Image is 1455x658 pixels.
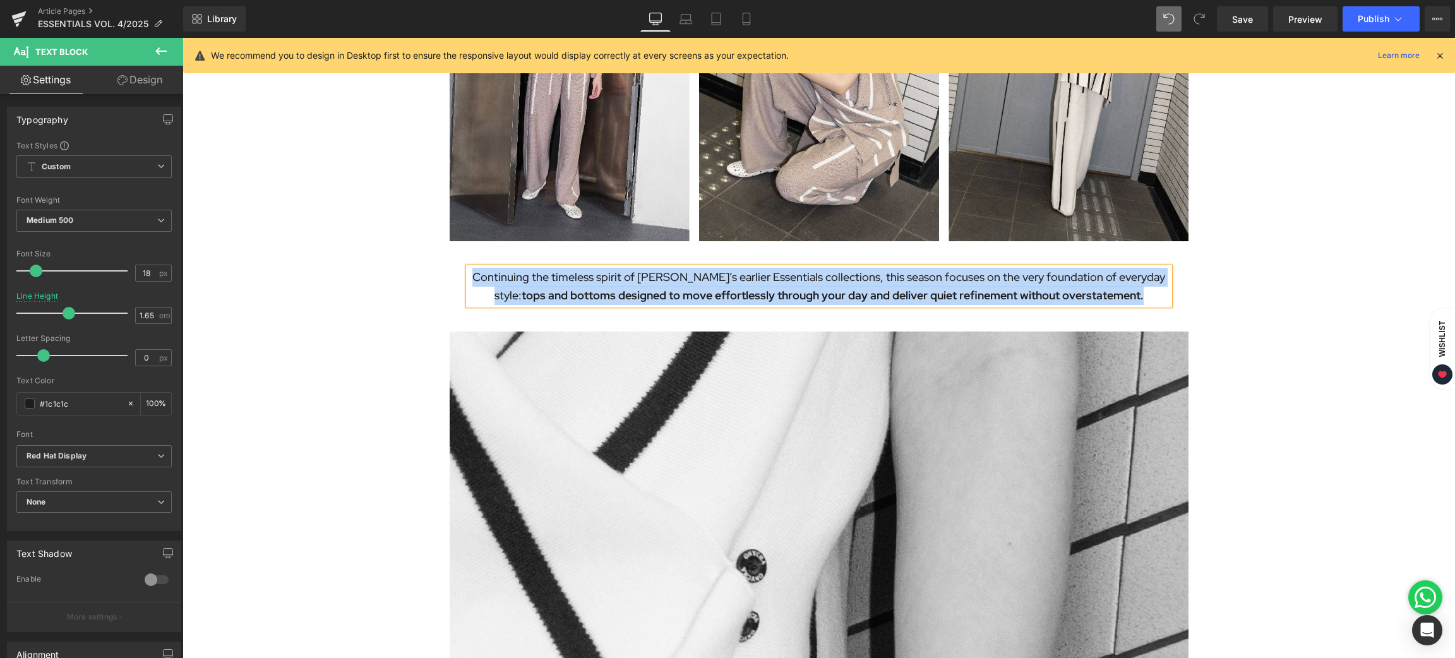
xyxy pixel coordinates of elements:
a: Desktop [640,6,671,32]
div: Enable [16,574,132,587]
span: Publish [1358,14,1389,24]
div: Text Transform [16,477,172,486]
span: Library [207,13,237,25]
a: Mobile [731,6,762,32]
span: px [159,269,170,277]
button: More settings [8,602,181,631]
div: Text Color [16,376,172,385]
div: Font [16,430,172,439]
a: Article Pages [38,6,183,16]
button: Publish [1343,6,1420,32]
input: Color [40,397,121,410]
p: More settings [67,611,117,623]
div: Open Intercom Messenger [1412,615,1442,645]
a: Preview [1273,6,1338,32]
div: Letter Spacing [16,334,172,343]
b: Custom [42,162,71,172]
button: Undo [1156,6,1182,32]
div: Line Height [16,292,58,301]
a: New Library [183,6,246,32]
i: Red Hat Display [27,451,87,462]
div: Text Styles [16,140,172,150]
strong: tops and bottoms designed to move effortlessly through your day and deliver quiet refinement with... [339,250,961,265]
span: Text Block [35,47,88,57]
div: Font Size [16,249,172,258]
span: Preview [1288,13,1322,26]
span: Save [1232,13,1253,26]
span: em [159,311,170,320]
p: Continuing the timeless spirit of [PERSON_NAME]’s earlier Essentials collections, this season foc... [286,230,987,267]
b: None [27,497,46,506]
span: px [159,354,170,362]
a: Learn more [1373,48,1425,63]
div: Font Weight [16,196,172,205]
button: More [1425,6,1450,32]
div: % [141,393,171,415]
span: ESSENTIALS VOL. 4/2025 [38,19,148,29]
a: Laptop [671,6,701,32]
b: Medium 500 [27,215,73,225]
p: We recommend you to design in Desktop first to ensure the responsive layout would display correct... [211,49,789,63]
button: Redo [1187,6,1212,32]
div: Text Shadow [16,541,72,559]
a: Tablet [701,6,731,32]
div: Typography [16,107,68,125]
a: Design [94,66,186,94]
